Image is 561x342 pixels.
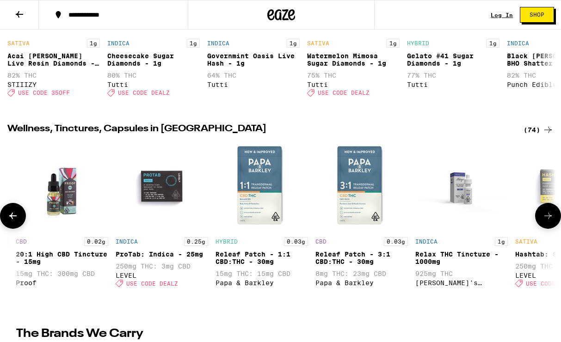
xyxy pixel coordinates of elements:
[307,40,329,46] p: SATIVA
[107,81,200,88] div: Tutti
[107,52,200,67] div: Cheesecake Sugar Diamonds - 1g
[315,140,408,292] div: Open page for Releaf Patch - 3:1 CBD:THC - 30mg from Papa & Barkley
[116,238,138,244] p: INDICA
[18,90,70,96] span: USE CODE 35OFF
[415,238,438,244] p: INDICA
[207,40,229,46] p: INDICA
[315,279,408,287] div: Papa & Barkley
[16,140,108,292] div: Open page for 20:1 High CBD Tincture - 15mg from Proof
[84,237,108,246] p: 0.02g
[524,124,554,135] a: (74)
[187,39,200,48] p: 1g
[184,237,208,246] p: 0.25g
[216,140,308,292] div: Open page for Releaf Patch - 1:1 CBD:THC - 30mg from Papa & Barkley
[87,39,100,48] p: 1g
[216,140,308,232] img: Papa & Barkley - Releaf Patch - 1:1 CBD:THC - 30mg
[284,237,308,246] p: 0.03g
[415,250,508,265] div: Relax THC Tincture - 1000mg
[216,270,308,277] p: 15mg THC: 15mg CBD
[207,52,300,67] div: Governmint Oasis Live Hash - 1g
[7,52,100,67] div: Acai [PERSON_NAME] Live Resin Diamonds - 1g
[207,81,300,88] div: Tutti
[530,12,544,18] span: Shop
[495,237,508,246] p: 1g
[216,279,308,287] div: Papa & Barkley
[16,140,108,232] img: Proof - 20:1 High CBD Tincture - 15mg
[7,40,30,46] p: SATIVA
[116,263,208,270] p: 250mg THC: 3mg CBD
[307,52,400,67] div: Watermelon Mimosa Sugar Diamonds - 1g
[318,90,370,96] span: USE CODE DEALZ
[126,280,178,286] span: USE CODE DEALZ
[384,237,408,246] p: 0.03g
[407,40,429,46] p: HYBRID
[315,250,408,265] div: Releaf Patch - 3:1 CBD:THC - 30mg
[7,81,100,88] div: STIIIZY
[287,39,300,48] p: 1g
[491,12,513,18] a: Log In
[116,250,208,258] div: ProTab: Indica - 25mg
[515,238,537,244] p: SATIVA
[207,72,300,79] p: 64% THC
[107,72,200,79] p: 80% THC
[513,7,561,23] a: Shop
[7,72,100,79] p: 82% THC
[407,72,499,79] p: 77% THC
[116,140,208,232] img: LEVEL - ProTab: Indica - 25mg
[16,250,108,265] div: 20:1 High CBD Tincture - 15mg
[387,39,400,48] p: 1g
[407,81,499,88] div: Tutti
[407,52,499,67] div: Gelato #41 Sugar Diamonds - 1g
[118,90,170,96] span: USE CODE DEALZ
[415,140,508,292] div: Open page for Relax THC Tincture - 1000mg from Mary's Medicinals
[507,40,529,46] p: INDICA
[16,279,108,287] div: Proof
[415,270,508,277] p: 925mg THC
[6,6,67,14] span: Hi. Need any help?
[415,140,508,232] img: Mary's Medicinals - Relax THC Tincture - 1000mg
[315,238,327,244] p: CBD
[7,124,508,135] h2: Wellness, Tinctures, Capsules in [GEOGRAPHIC_DATA]
[487,39,499,48] p: 1g
[307,72,400,79] p: 75% THC
[116,272,208,279] div: LEVEL
[315,140,408,232] img: Papa & Barkley - Releaf Patch - 3:1 CBD:THC - 30mg
[16,270,108,277] p: 15mg THC: 300mg CBD
[315,270,408,277] p: 8mg THC: 23mg CBD
[307,81,400,88] div: Tutti
[16,238,27,244] p: CBD
[116,140,208,292] div: Open page for ProTab: Indica - 25mg from LEVEL
[107,40,129,46] p: INDICA
[216,238,238,244] p: HYBRID
[520,7,554,23] button: Shop
[415,279,508,287] div: [PERSON_NAME]'s Medicinals
[216,250,308,265] div: Releaf Patch - 1:1 CBD:THC - 30mg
